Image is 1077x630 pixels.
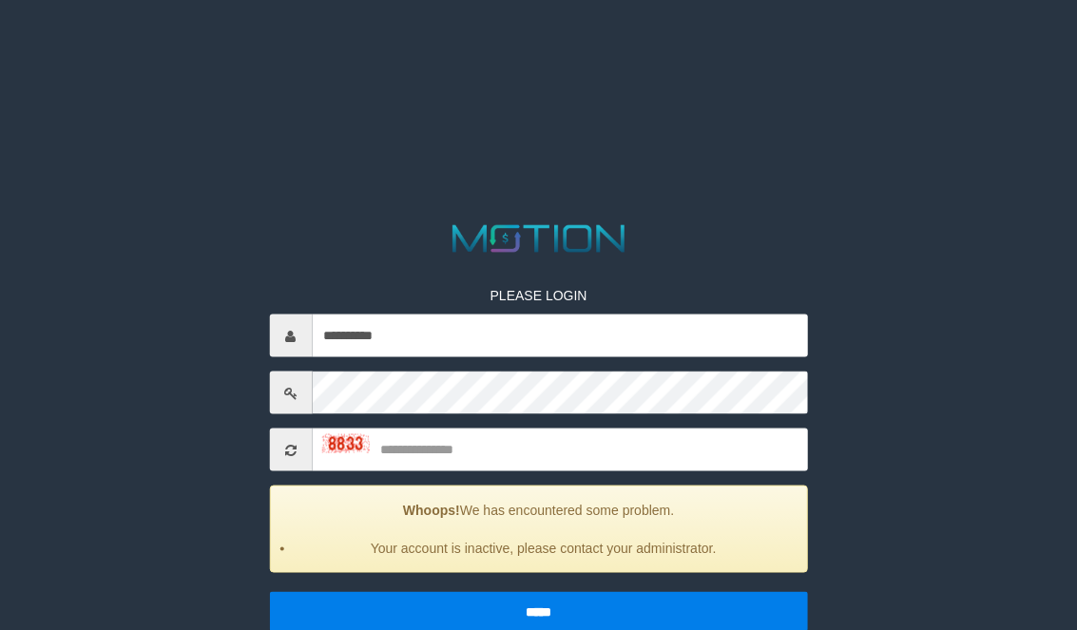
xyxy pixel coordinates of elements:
[403,503,460,518] strong: Whoops!
[269,286,808,305] p: PLEASE LOGIN
[294,539,793,558] li: Your account is inactive, please contact your administrator.
[444,220,632,258] img: MOTION_logo.png
[321,434,369,453] img: captcha
[269,486,808,573] div: We has encountered some problem.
